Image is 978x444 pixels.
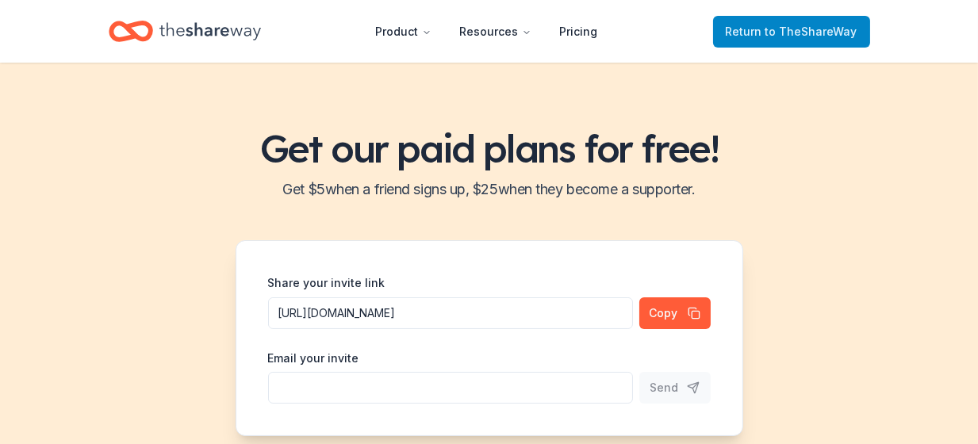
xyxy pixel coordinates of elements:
[268,275,385,291] label: Share your invite link
[726,22,857,41] span: Return
[268,350,359,366] label: Email your invite
[447,16,544,48] button: Resources
[639,297,711,329] button: Copy
[19,126,959,170] h1: Get our paid plans for free!
[363,13,611,50] nav: Main
[765,25,857,38] span: to TheShareWay
[109,13,261,50] a: Home
[547,16,611,48] a: Pricing
[363,16,444,48] button: Product
[713,16,870,48] a: Returnto TheShareWay
[19,177,959,202] h2: Get $ 5 when a friend signs up, $ 25 when they become a supporter.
